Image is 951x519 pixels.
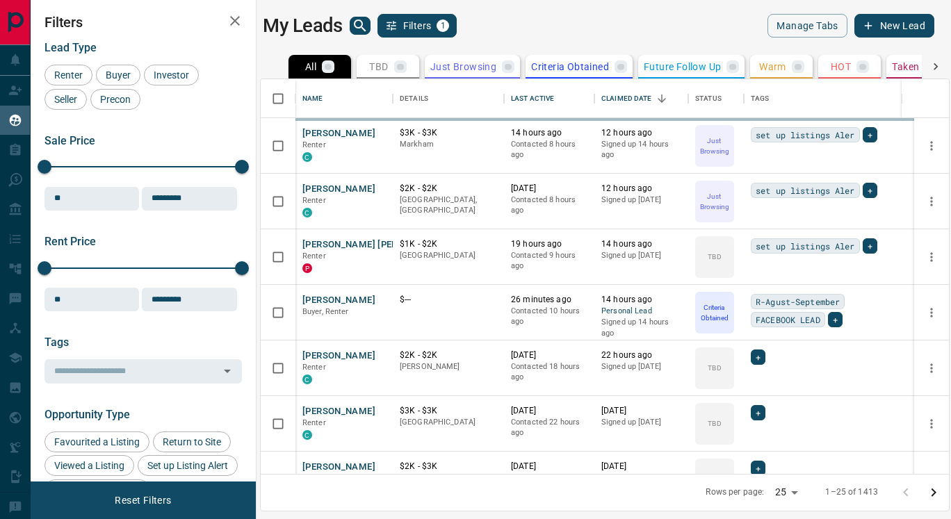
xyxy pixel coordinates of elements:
p: Contacted 10 hours ago [511,306,587,327]
div: Tags [751,79,770,118]
span: Renter [302,252,326,261]
p: Just Browsing [697,191,733,212]
div: Favourited a Listing [44,431,149,452]
span: Renter [302,418,326,427]
div: condos.ca [302,430,312,440]
span: FACEBOOK LEAD [756,313,820,327]
p: Contacted 9 hours ago [511,250,587,272]
div: Tags [744,79,902,118]
p: 12 hours ago [601,127,681,139]
button: Open [218,361,237,381]
p: Signed up [DATE] [601,250,681,261]
div: Precon [90,89,140,110]
div: Last Active [504,79,594,118]
p: Signed up [DATE] [601,361,681,372]
button: [PERSON_NAME] [PERSON_NAME] [302,238,450,252]
button: Filters1 [377,14,457,38]
p: TBD [708,363,721,373]
div: property.ca [302,263,312,273]
span: set up listings Aler [756,183,855,197]
span: Favourited a Listing [49,436,145,447]
span: Tags [44,336,69,349]
div: Name [295,79,393,118]
div: Name [302,79,323,118]
p: [GEOGRAPHIC_DATA], [GEOGRAPHIC_DATA] [400,472,497,494]
span: Precon [95,94,136,105]
p: 14 hours ago [511,127,587,139]
span: Buyer, Renter [302,307,349,316]
span: Buyer [101,69,136,81]
button: search button [350,17,371,35]
p: [GEOGRAPHIC_DATA] [400,417,497,428]
p: All [305,62,316,72]
p: Signed up 14 hours ago [601,139,681,160]
span: + [868,183,872,197]
span: Seller [49,94,82,105]
p: Rows per page: [706,486,764,498]
p: Just Browsing [430,62,496,72]
p: Contacted 8 hours ago [511,139,587,160]
p: Just Browsing [697,135,733,156]
button: [PERSON_NAME] [302,183,375,196]
h1: My Leads [263,15,343,37]
span: set up listings Aler [756,128,855,142]
button: Manage Tabs [767,14,847,38]
p: Future Follow Up [644,62,721,72]
div: Set up Listing Alert [138,455,238,476]
p: [DATE] [601,461,681,472]
div: Status [688,79,744,118]
span: Sale Price [44,134,95,147]
div: + [828,312,843,327]
button: [PERSON_NAME] [302,127,375,140]
div: condos.ca [302,152,312,162]
button: more [921,247,942,267]
span: + [868,128,872,142]
p: Signed up 14 hours ago [601,317,681,338]
p: Signed up [DATE] [601,195,681,206]
p: Warm [759,62,786,72]
button: [PERSON_NAME] [302,294,375,307]
span: + [833,313,838,327]
div: + [751,461,765,476]
div: Buyer [96,65,140,85]
div: Viewed a Listing [44,455,134,476]
p: 1–25 of 1413 [825,486,878,498]
button: Go to next page [920,479,948,506]
div: Details [400,79,428,118]
button: Reset Filters [106,488,180,512]
p: $--- [400,294,497,306]
p: [GEOGRAPHIC_DATA], [GEOGRAPHIC_DATA] [400,195,497,216]
p: $2K - $2K [400,349,497,361]
span: Opportunity Type [44,408,130,421]
span: Set up Listing Alert [143,460,233,471]
p: Signed up [DATE] [601,472,681,484]
p: Criteria Obtained [697,302,733,323]
p: Criteria Obtained [531,62,609,72]
span: + [756,406,761,420]
button: more [921,358,942,379]
div: + [751,349,765,365]
p: $2K - $3K [400,461,497,472]
span: Renter [302,140,326,149]
div: Seller [44,89,87,110]
span: + [868,239,872,253]
p: 22 hours ago [601,349,681,361]
p: [GEOGRAPHIC_DATA] [400,250,497,261]
p: [DATE] [511,349,587,361]
p: 12 hours ago [601,183,681,195]
p: $1K - $2K [400,238,497,250]
span: Renter [302,196,326,205]
span: Renter [302,363,326,372]
p: 14 hours ago [601,294,681,306]
button: more [921,135,942,156]
span: Lead Type [44,41,97,54]
p: [DATE] [601,405,681,417]
div: Claimed Date [601,79,652,118]
span: + [756,350,761,364]
div: Details [393,79,504,118]
p: Contacted 8 hours ago [511,195,587,216]
span: Return to Site [158,436,226,447]
p: Markham [400,139,497,150]
span: Viewed a Listing [49,460,129,471]
div: condos.ca [302,374,312,384]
